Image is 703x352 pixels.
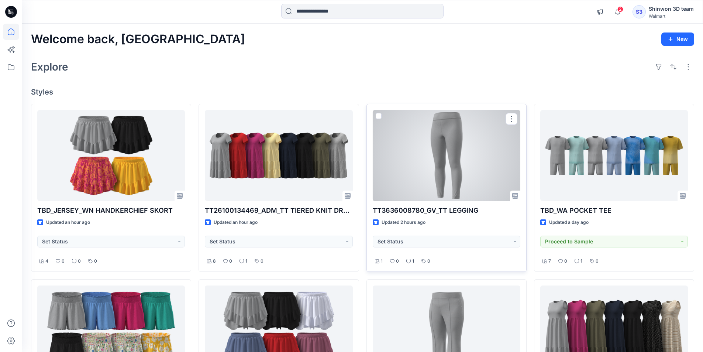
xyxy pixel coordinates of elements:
p: Updated 2 hours ago [382,219,425,226]
a: TBD_WA POCKET TEE [540,110,688,201]
div: Walmart [649,13,694,19]
h4: Styles [31,88,694,96]
p: 0 [427,257,430,265]
p: TT3636008780_GV_TT LEGGING [373,205,520,216]
p: Updated an hour ago [46,219,90,226]
p: 1 [245,257,247,265]
button: New [661,33,694,46]
h2: Welcome back, [GEOGRAPHIC_DATA] [31,33,245,46]
span: 2 [617,6,623,12]
p: 4 [45,257,48,265]
div: Shinwon 3D team [649,4,694,13]
p: 1 [381,257,383,265]
a: TBD_JERSEY_WN HANDKERCHIEF SKORT [37,110,185,201]
p: 7 [548,257,551,265]
p: 0 [229,257,232,265]
a: TT26100134469_ADM_TT TIERED KNIT DRESS [205,110,352,201]
h2: Explore [31,61,68,73]
p: 0 [396,257,399,265]
p: TBD_WA POCKET TEE [540,205,688,216]
a: TT3636008780_GV_TT LEGGING [373,110,520,201]
p: TT26100134469_ADM_TT TIERED KNIT DRESS [205,205,352,216]
p: 0 [564,257,567,265]
p: Updated an hour ago [214,219,258,226]
p: 0 [596,257,599,265]
p: Updated a day ago [549,219,589,226]
p: TBD_JERSEY_WN HANDKERCHIEF SKORT [37,205,185,216]
div: S3 [633,5,646,18]
p: 8 [213,257,216,265]
p: 0 [78,257,81,265]
p: 1 [580,257,582,265]
p: 0 [62,257,65,265]
p: 0 [94,257,97,265]
p: 1 [412,257,414,265]
p: 0 [261,257,263,265]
